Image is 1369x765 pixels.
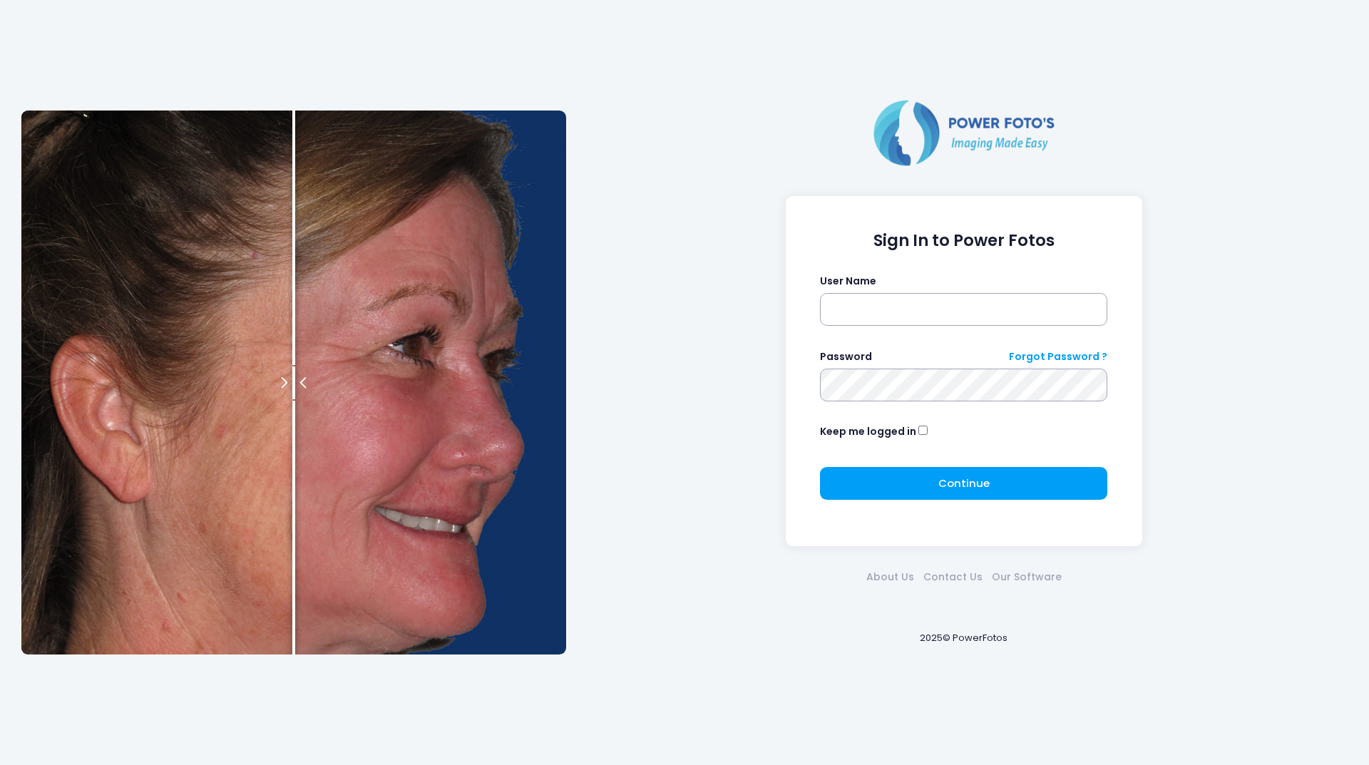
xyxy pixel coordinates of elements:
a: About Us [861,570,918,585]
div: 2025© PowerFotos [580,607,1348,668]
a: Our Software [987,570,1066,585]
label: Keep me logged in [820,424,916,439]
label: Password [820,349,872,364]
a: Forgot Password ? [1009,349,1107,364]
h1: Sign In to Power Fotos [820,231,1107,250]
span: Continue [938,476,990,491]
img: Logo [868,97,1060,168]
button: Continue [820,467,1107,500]
label: User Name [820,274,876,289]
a: Contact Us [918,570,987,585]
